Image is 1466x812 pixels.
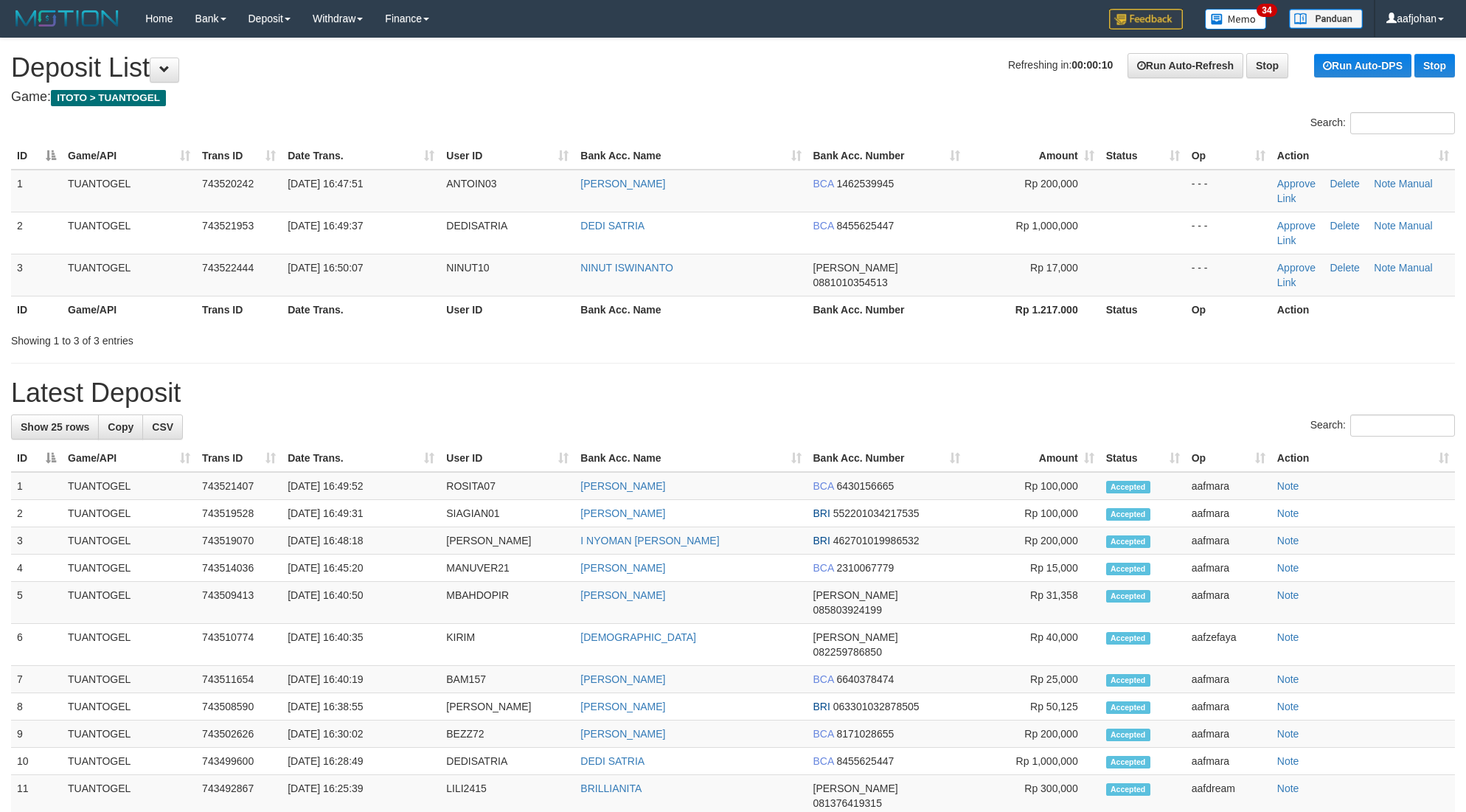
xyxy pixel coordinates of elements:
td: 743519070 [196,527,282,555]
td: Rp 1,000,000 [966,748,1100,775]
td: [DATE] 16:40:19 [282,666,440,693]
h1: Deposit List [11,53,1455,83]
th: Bank Acc. Number: activate to sort column ascending [807,445,966,472]
td: [DATE] 16:30:02 [282,721,440,748]
span: Copy 0881010354513 to clipboard [813,277,888,288]
td: 743510774 [196,624,282,666]
td: Rp 50,125 [966,693,1100,721]
a: [PERSON_NAME] [580,480,665,492]
td: TUANTOGEL [62,693,196,721]
td: [DATE] 16:45:20 [282,555,440,582]
a: Delete [1330,262,1359,274]
span: Accepted [1106,729,1150,741]
a: Note [1277,562,1299,574]
td: 9 [11,721,62,748]
td: KIRIM [440,624,574,666]
th: Op: activate to sort column ascending [1186,142,1271,170]
span: Accepted [1106,481,1150,493]
span: [PERSON_NAME] [813,589,898,601]
span: Copy 462701019986532 to clipboard [833,535,920,546]
th: Action: activate to sort column ascending [1271,445,1455,472]
th: ID: activate to sort column descending [11,142,62,170]
a: Note [1277,535,1299,546]
a: Note [1374,178,1396,190]
td: 743519528 [196,500,282,527]
span: 743521953 [202,220,254,232]
td: 4 [11,555,62,582]
span: Accepted [1106,535,1150,548]
a: Note [1277,755,1299,767]
div: Showing 1 to 3 of 3 entries [11,327,600,348]
a: [PERSON_NAME] [580,562,665,574]
td: TUANTOGEL [62,212,196,254]
td: aafmara [1186,666,1271,693]
a: Copy [98,414,143,440]
span: BCA [813,755,834,767]
td: TUANTOGEL [62,582,196,624]
td: 7 [11,666,62,693]
th: Bank Acc. Name: activate to sort column ascending [574,445,807,472]
a: Note [1277,673,1299,685]
a: Approve [1277,262,1316,274]
a: Manual Link [1277,178,1433,204]
td: [DATE] 16:48:18 [282,527,440,555]
span: Copy 8455625447 to clipboard [836,220,894,232]
td: BEZZ72 [440,721,574,748]
a: Manual Link [1277,220,1433,246]
span: [PERSON_NAME] [813,782,898,794]
td: TUANTOGEL [62,527,196,555]
th: Action [1271,296,1455,323]
a: Note [1374,262,1396,274]
span: Accepted [1106,590,1150,603]
img: panduan.png [1289,9,1363,29]
td: 1 [11,170,62,212]
span: Copy 6640378474 to clipboard [836,673,894,685]
th: Bank Acc. Number [807,296,966,323]
td: [PERSON_NAME] [440,693,574,721]
span: BCA [813,178,834,190]
td: 743514036 [196,555,282,582]
a: CSV [142,414,183,440]
a: BRILLIANITA [580,782,642,794]
td: 2 [11,212,62,254]
td: - - - [1186,212,1271,254]
th: Trans ID: activate to sort column ascending [196,445,282,472]
th: Status [1100,296,1186,323]
a: Stop [1414,54,1455,77]
span: Copy 081376419315 to clipboard [813,797,882,809]
span: CSV [152,421,173,433]
td: aafmara [1186,500,1271,527]
input: Search: [1350,112,1455,134]
td: [DATE] 16:38:55 [282,693,440,721]
span: NINUT10 [446,262,489,274]
span: Rp 17,000 [1030,262,1078,274]
th: User ID [440,296,574,323]
span: Copy [108,421,133,433]
th: Action: activate to sort column ascending [1271,142,1455,170]
a: Note [1277,480,1299,492]
span: [PERSON_NAME] [813,262,898,274]
th: Game/API [62,296,196,323]
td: 2 [11,500,62,527]
a: Approve [1277,220,1316,232]
td: Rp 200,000 [966,527,1100,555]
span: BRI [813,535,830,546]
h1: Latest Deposit [11,378,1455,408]
td: TUANTOGEL [62,170,196,212]
span: BCA [813,220,834,232]
td: TUANTOGEL [62,472,196,500]
a: NINUT ISWINANTO [580,262,673,274]
span: Accepted [1106,756,1150,768]
td: 743521407 [196,472,282,500]
span: [DATE] 16:50:07 [288,262,363,274]
td: ROSITA07 [440,472,574,500]
a: [PERSON_NAME] [580,178,665,190]
td: TUANTOGEL [62,748,196,775]
td: Rp 15,000 [966,555,1100,582]
img: Feedback.jpg [1109,9,1183,30]
td: MBAHDOPIR [440,582,574,624]
span: Copy 8171028655 to clipboard [836,728,894,740]
span: Rp 200,000 [1024,178,1077,190]
th: Bank Acc. Number: activate to sort column ascending [807,142,966,170]
a: Stop [1246,53,1288,78]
